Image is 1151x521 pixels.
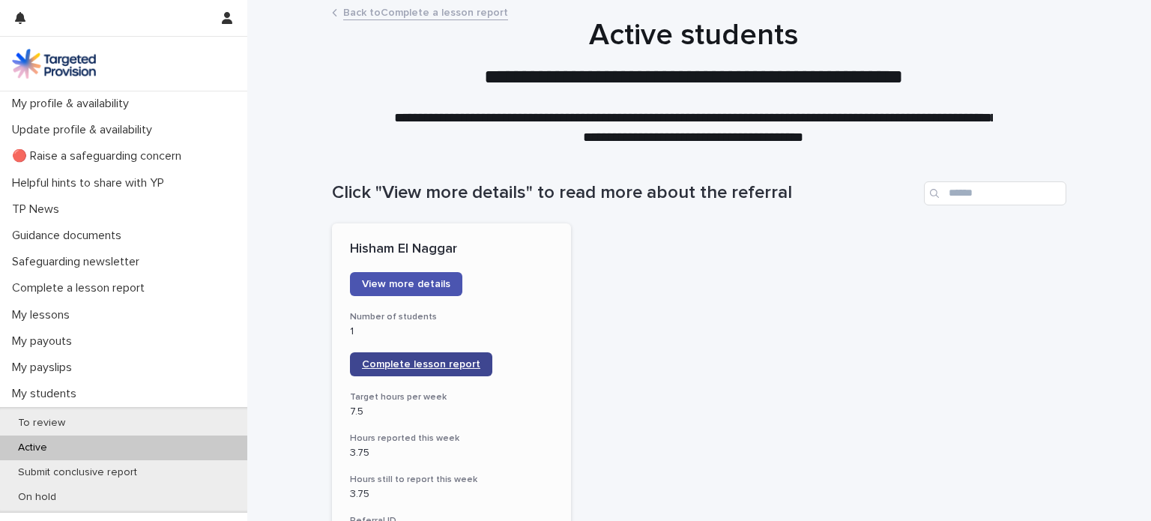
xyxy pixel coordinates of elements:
p: To review [6,417,77,430]
p: Guidance documents [6,229,133,243]
p: 3.75 [350,488,553,501]
p: My payouts [6,334,84,349]
span: View more details [362,279,450,289]
a: Complete lesson report [350,352,492,376]
p: Hisham El Naggar [350,241,553,258]
p: 7.5 [350,406,553,418]
h3: Number of students [350,311,553,323]
a: Back toComplete a lesson report [343,3,508,20]
p: TP News [6,202,71,217]
h1: Click "View more details" to read more about the referral [332,182,918,204]
p: 🔴 Raise a safeguarding concern [6,149,193,163]
p: On hold [6,491,68,504]
span: Complete lesson report [362,359,480,370]
input: Search [924,181,1066,205]
p: Update profile & availability [6,123,164,137]
p: My profile & availability [6,97,141,111]
h3: Target hours per week [350,391,553,403]
h3: Hours reported this week [350,433,553,445]
p: My payslips [6,361,84,375]
a: View more details [350,272,462,296]
p: Safeguarding newsletter [6,255,151,269]
p: 1 [350,325,553,338]
h1: Active students [326,17,1060,53]
p: Complete a lesson report [6,281,157,295]
h3: Hours still to report this week [350,474,553,486]
p: Active [6,442,59,454]
p: My students [6,387,88,401]
p: Helpful hints to share with YP [6,176,176,190]
p: 3.75 [350,447,553,460]
p: Submit conclusive report [6,466,149,479]
p: My lessons [6,308,82,322]
img: M5nRWzHhSzIhMunXDL62 [12,49,96,79]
